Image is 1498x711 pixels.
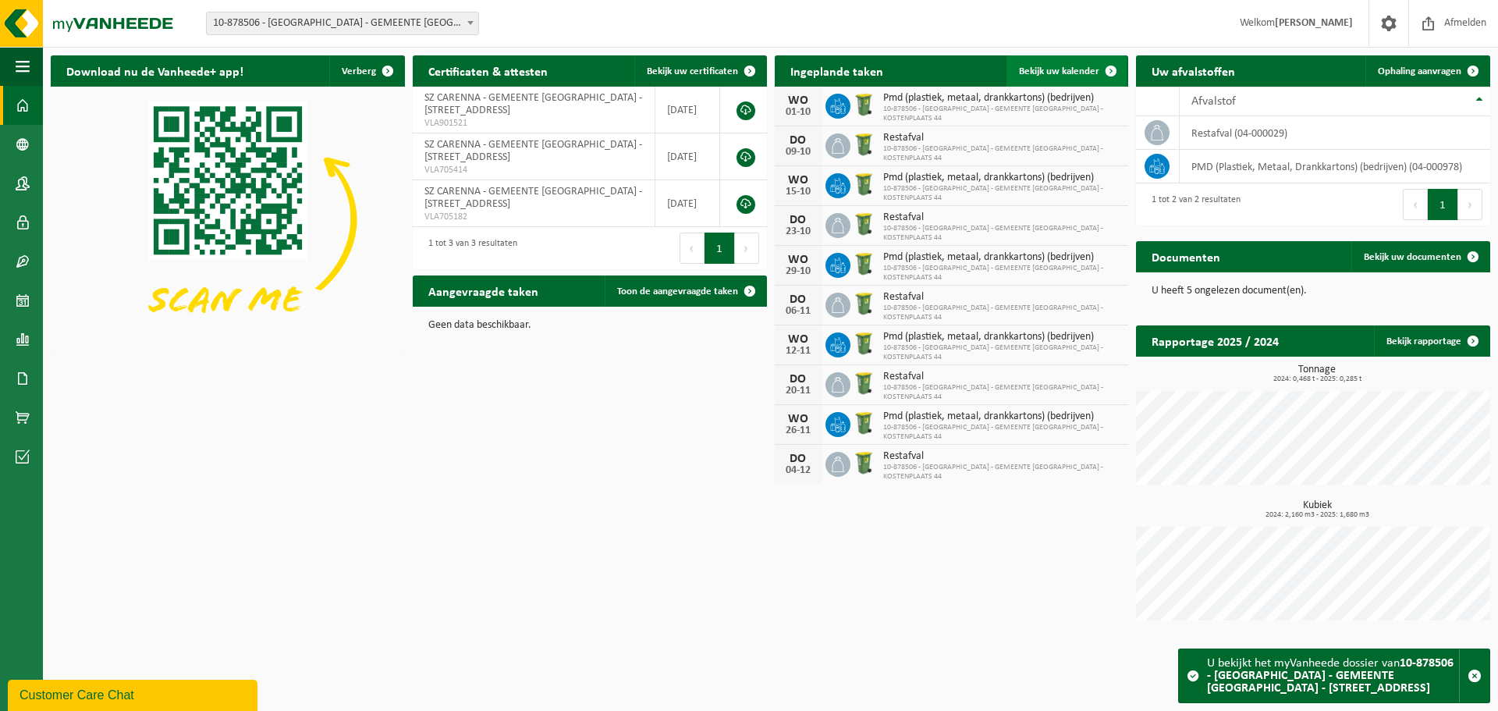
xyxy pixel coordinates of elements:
img: WB-0240-HPE-GN-50 [850,131,877,158]
a: Toon de aangevraagde taken [605,276,765,307]
button: 1 [1428,189,1458,220]
img: WB-0240-HPE-GN-50 [850,410,877,436]
div: DO [783,293,814,306]
img: WB-0240-HPE-GN-50 [850,330,877,357]
h2: Rapportage 2025 / 2024 [1136,325,1294,356]
div: 06-11 [783,306,814,317]
button: Verberg [329,55,403,87]
div: WO [783,94,814,107]
span: Restafval [883,450,1121,463]
td: [DATE] [655,180,721,227]
div: WO [783,254,814,266]
span: 10-878506 - [GEOGRAPHIC_DATA] - GEMEENTE [GEOGRAPHIC_DATA] - KOSTENPLAATS 44 [883,463,1121,482]
p: Geen data beschikbaar. [428,320,751,331]
span: 10-878506 - SZ CARENNA - GEMEENTE BEVEREN - KOSTENPLAATS 44 - VERREBROEK [207,12,478,34]
div: WO [783,333,814,346]
a: Ophaling aanvragen [1365,55,1489,87]
span: SZ CARENNA - GEMEENTE [GEOGRAPHIC_DATA] - [STREET_ADDRESS] [424,139,642,163]
span: Pmd (plastiek, metaal, drankkartons) (bedrijven) [883,92,1121,105]
div: 26-11 [783,425,814,436]
span: VLA705414 [424,164,643,176]
span: Restafval [883,371,1121,383]
td: [DATE] [655,133,721,180]
div: DO [783,214,814,226]
div: WO [783,413,814,425]
a: Bekijk uw kalender [1006,55,1127,87]
div: 1 tot 3 van 3 resultaten [421,231,517,265]
div: 23-10 [783,226,814,237]
button: Previous [680,233,705,264]
h2: Certificaten & attesten [413,55,563,86]
span: Restafval [883,212,1121,224]
img: WB-0240-HPE-GN-50 [850,290,877,317]
span: 10-878506 - [GEOGRAPHIC_DATA] - GEMEENTE [GEOGRAPHIC_DATA] - KOSTENPLAATS 44 [883,184,1121,203]
span: VLA901521 [424,117,643,130]
h2: Uw afvalstoffen [1136,55,1251,86]
span: Bekijk uw documenten [1364,252,1461,262]
span: 10-878506 - [GEOGRAPHIC_DATA] - GEMEENTE [GEOGRAPHIC_DATA] - KOSTENPLAATS 44 [883,383,1121,402]
h3: Kubiek [1144,500,1490,519]
span: 10-878506 - [GEOGRAPHIC_DATA] - GEMEENTE [GEOGRAPHIC_DATA] - KOSTENPLAATS 44 [883,224,1121,243]
strong: [PERSON_NAME] [1275,17,1353,29]
h2: Aangevraagde taken [413,276,554,306]
h2: Download nu de Vanheede+ app! [51,55,259,86]
span: Bekijk uw certificaten [647,66,738,76]
iframe: chat widget [8,677,261,711]
span: VLA705182 [424,211,643,223]
a: Bekijk uw documenten [1351,241,1489,272]
span: 10-878506 - SZ CARENNA - GEMEENTE BEVEREN - KOSTENPLAATS 44 - VERREBROEK [206,12,479,35]
img: Download de VHEPlus App [51,87,405,352]
button: 1 [705,233,735,264]
img: WB-0240-HPE-GN-50 [850,211,877,237]
h2: Ingeplande taken [775,55,899,86]
div: DO [783,453,814,465]
span: Bekijk uw kalender [1019,66,1099,76]
img: WB-0240-HPE-GN-50 [850,171,877,197]
span: Toon de aangevraagde taken [617,286,738,297]
div: DO [783,373,814,386]
span: SZ CARENNA - GEMEENTE [GEOGRAPHIC_DATA] - [STREET_ADDRESS] [424,92,642,116]
span: Pmd (plastiek, metaal, drankkartons) (bedrijven) [883,172,1121,184]
td: restafval (04-000029) [1180,116,1490,150]
td: PMD (Plastiek, Metaal, Drankkartons) (bedrijven) (04-000978) [1180,150,1490,183]
h2: Documenten [1136,241,1236,272]
img: WB-0240-HPE-GN-50 [850,91,877,118]
img: WB-0240-HPE-GN-50 [850,370,877,396]
span: Pmd (plastiek, metaal, drankkartons) (bedrijven) [883,251,1121,264]
span: SZ CARENNA - GEMEENTE [GEOGRAPHIC_DATA] - [STREET_ADDRESS] [424,186,642,210]
button: Next [1458,189,1482,220]
span: 2024: 0,468 t - 2025: 0,285 t [1144,375,1490,383]
span: 10-878506 - [GEOGRAPHIC_DATA] - GEMEENTE [GEOGRAPHIC_DATA] - KOSTENPLAATS 44 [883,105,1121,123]
div: 09-10 [783,147,814,158]
a: Bekijk rapportage [1374,325,1489,357]
div: U bekijkt het myVanheede dossier van [1207,649,1459,702]
button: Previous [1403,189,1428,220]
div: 20-11 [783,386,814,396]
div: WO [783,174,814,187]
img: WB-0240-HPE-GN-50 [850,251,877,277]
div: 15-10 [783,187,814,197]
h3: Tonnage [1144,364,1490,383]
span: 2024: 2,160 m3 - 2025: 1,680 m3 [1144,511,1490,519]
span: 10-878506 - [GEOGRAPHIC_DATA] - GEMEENTE [GEOGRAPHIC_DATA] - KOSTENPLAATS 44 [883,144,1121,163]
p: U heeft 5 ongelezen document(en). [1152,286,1475,297]
div: DO [783,134,814,147]
span: Restafval [883,132,1121,144]
div: 04-12 [783,465,814,476]
div: 01-10 [783,107,814,118]
div: 29-10 [783,266,814,277]
span: Verberg [342,66,376,76]
span: Pmd (plastiek, metaal, drankkartons) (bedrijven) [883,331,1121,343]
span: 10-878506 - [GEOGRAPHIC_DATA] - GEMEENTE [GEOGRAPHIC_DATA] - KOSTENPLAATS 44 [883,264,1121,283]
span: 10-878506 - [GEOGRAPHIC_DATA] - GEMEENTE [GEOGRAPHIC_DATA] - KOSTENPLAATS 44 [883,343,1121,362]
td: [DATE] [655,87,721,133]
div: 12-11 [783,346,814,357]
span: Pmd (plastiek, metaal, drankkartons) (bedrijven) [883,411,1121,423]
strong: 10-878506 - [GEOGRAPHIC_DATA] - GEMEENTE [GEOGRAPHIC_DATA] - [STREET_ADDRESS] [1207,657,1454,695]
span: Ophaling aanvragen [1378,66,1461,76]
a: Bekijk uw certificaten [634,55,765,87]
span: Afvalstof [1191,95,1236,108]
button: Next [735,233,759,264]
span: 10-878506 - [GEOGRAPHIC_DATA] - GEMEENTE [GEOGRAPHIC_DATA] - KOSTENPLAATS 44 [883,423,1121,442]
